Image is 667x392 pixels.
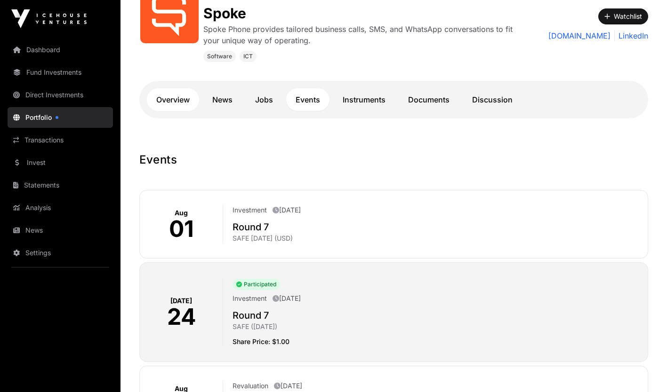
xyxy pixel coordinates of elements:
a: Fund Investments [8,62,113,83]
a: Invest [8,152,113,173]
span: Software [207,53,232,60]
a: News [8,220,113,241]
img: Icehouse Ventures Logo [11,9,87,28]
p: [DATE] [170,296,192,306]
iframe: Chat Widget [620,347,667,392]
p: Revaluation [233,381,268,391]
a: Settings [8,243,113,263]
p: SAFE [DATE] (USD) [233,234,640,243]
a: Overview [147,88,199,111]
p: [DATE] [273,294,301,303]
span: ICT [243,53,253,60]
a: Discussion [463,88,522,111]
p: Investment [233,294,267,303]
a: News [203,88,242,111]
a: Dashboard [8,39,113,60]
h2: Round 7 [233,309,640,322]
p: Investment [233,205,267,215]
p: Spoke Phone provides tailored business calls, SMS, and WhatsApp conversations to fit your unique ... [203,24,521,46]
p: [DATE] [273,205,301,215]
button: Watchlist [598,8,648,24]
p: Share Price: $1.00 [233,337,640,346]
a: Instruments [333,88,395,111]
a: Direct Investments [8,85,113,105]
a: Analysis [8,197,113,218]
p: [DATE] [274,381,302,391]
span: Participated [233,279,280,290]
p: 24 [167,306,196,328]
a: Portfolio [8,107,113,128]
a: Jobs [246,88,282,111]
a: Statements [8,175,113,196]
a: Documents [399,88,459,111]
a: Events [286,88,329,111]
h2: Round 7 [233,220,640,234]
p: Aug [175,208,188,218]
a: Transactions [8,130,113,150]
h1: Spoke [203,5,521,22]
h1: Events [139,152,648,167]
p: SAFE ([DATE]) [233,322,640,331]
a: [DOMAIN_NAME] [548,30,611,41]
a: LinkedIn [614,30,648,41]
p: 01 [169,218,194,240]
nav: Tabs [147,88,641,111]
